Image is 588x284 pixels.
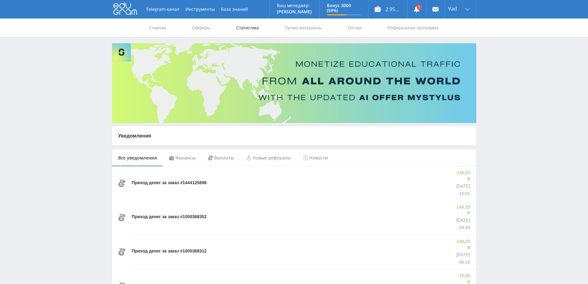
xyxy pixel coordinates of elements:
[455,252,470,258] p: [DATE]
[455,225,470,231] p: 09:48
[149,19,167,37] a: Главная
[455,170,470,182] p: 149,25 ₽
[132,248,207,254] p: Приход денег за заказ #1000368312
[455,204,470,216] p: 149,25 ₽
[240,149,297,167] div: Новые рефералы
[284,19,322,37] a: Промо-материалы
[387,19,439,37] a: Реферальная программа
[455,218,470,224] p: [DATE]
[455,239,470,251] p: 149,25 ₽
[448,6,457,11] span: Vad
[455,191,470,197] p: 15:01
[455,183,470,189] p: [DATE]
[297,149,334,167] div: Новости
[455,259,470,265] p: 09:16
[277,3,312,8] p: Ваш менеджер:
[163,149,202,167] div: Финансы
[277,9,312,14] p: [PERSON_NAME]
[112,149,163,167] div: Все уведомления
[347,19,362,37] a: Потоки
[236,19,260,37] a: Статистика
[118,133,470,139] p: Уведомления
[132,180,207,186] p: Приход денег за заказ #1444125898
[202,149,240,167] div: Выплаты
[327,3,361,13] p: Бонус 3000 (59%)
[132,214,207,220] p: Приход денег за заказ #1000368352
[112,43,476,123] img: Banner
[191,19,211,37] a: Офферы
